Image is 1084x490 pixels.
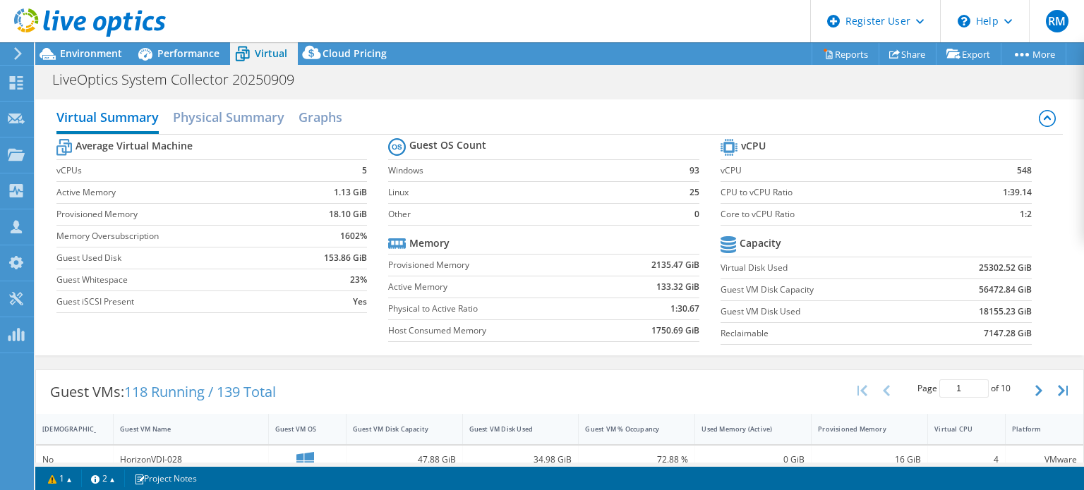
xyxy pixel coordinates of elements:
div: Platform [1012,424,1060,434]
b: 5 [362,164,367,178]
label: Guest VM Disk Capacity [721,283,924,297]
b: 56472.84 GiB [979,283,1032,297]
a: Reports [812,43,879,65]
label: Windows [388,164,670,178]
b: 23% [350,273,367,287]
label: Active Memory [388,280,602,294]
a: Project Notes [124,470,207,487]
label: CPU to vCPU Ratio [721,185,950,200]
a: 1 [38,470,82,487]
div: VMware [1012,452,1077,467]
label: Guest iSCSI Present [56,295,293,309]
b: 1:30.67 [670,302,699,316]
div: 72.88 % [585,452,688,467]
b: 18.10 GiB [329,207,367,221]
b: Yes [353,295,367,309]
span: 118 Running / 139 Total [124,382,276,401]
h2: Graphs [299,103,342,131]
label: Host Consumed Memory [388,324,602,338]
div: 16 GiB [818,452,921,467]
a: 2 [81,470,125,487]
b: 7147.28 GiB [984,326,1032,341]
div: Guest VM % Occupancy [585,424,671,434]
div: HorizonVDI-028 [120,452,262,467]
label: vCPU [721,164,950,178]
div: 34.98 GiB [469,452,572,467]
a: More [1001,43,1066,65]
span: Virtual [255,47,287,60]
label: Provisioned Memory [56,207,293,221]
b: 548 [1017,164,1032,178]
b: 1:2 [1020,207,1032,221]
b: 93 [689,164,699,178]
div: Guest VM Name [120,424,245,434]
span: Performance [157,47,219,60]
svg: \n [958,15,970,27]
b: Guest OS Count [409,138,486,152]
label: Reclaimable [721,326,924,341]
h1: LiveOptics System Collector 20250909 [46,72,316,87]
label: Memory Oversubscription [56,229,293,243]
label: Guest Whitespace [56,273,293,287]
label: Other [388,207,670,221]
div: [DEMOGRAPHIC_DATA] [42,424,90,434]
div: Guest VMs: [36,370,290,414]
label: Provisioned Memory [388,258,602,272]
b: 1.13 GiB [334,185,367,200]
h2: Physical Summary [173,103,284,131]
b: 1602% [340,229,367,243]
a: Share [879,43,937,65]
h2: Virtual Summary [56,103,159,134]
b: 0 [694,207,699,221]
a: Export [936,43,1001,65]
span: Page of [917,379,1011,398]
label: Active Memory [56,185,293,200]
div: Guest VM OS [275,424,323,434]
b: 18155.23 GiB [979,305,1032,319]
b: Average Virtual Machine [76,139,193,153]
b: 25 [689,185,699,200]
label: Guest Used Disk [56,251,293,265]
label: Core to vCPU Ratio [721,207,950,221]
b: vCPU [741,139,766,153]
div: Provisioned Memory [818,424,904,434]
input: jump to page [939,379,989,398]
div: 47.88 GiB [353,452,456,467]
div: Virtual CPU [934,424,982,434]
span: 10 [1001,382,1011,394]
b: Memory [409,236,450,250]
div: 0 GiB [701,452,805,467]
b: 153.86 GiB [324,251,367,265]
div: Guest VM Disk Used [469,424,555,434]
label: vCPUs [56,164,293,178]
div: Used Memory (Active) [701,424,788,434]
div: 4 [934,452,999,467]
b: 25302.52 GiB [979,261,1032,275]
label: Linux [388,185,670,200]
b: 1750.69 GiB [651,324,699,338]
b: 133.32 GiB [656,280,699,294]
span: Cloud Pricing [323,47,387,60]
label: Virtual Disk Used [721,261,924,275]
b: Capacity [740,236,781,250]
span: RM [1046,10,1068,32]
div: Guest VM Disk Capacity [353,424,439,434]
label: Physical to Active Ratio [388,302,602,316]
label: Guest VM Disk Used [721,305,924,319]
span: Environment [60,47,122,60]
b: 1:39.14 [1003,185,1032,200]
b: 2135.47 GiB [651,258,699,272]
div: No [42,452,107,467]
